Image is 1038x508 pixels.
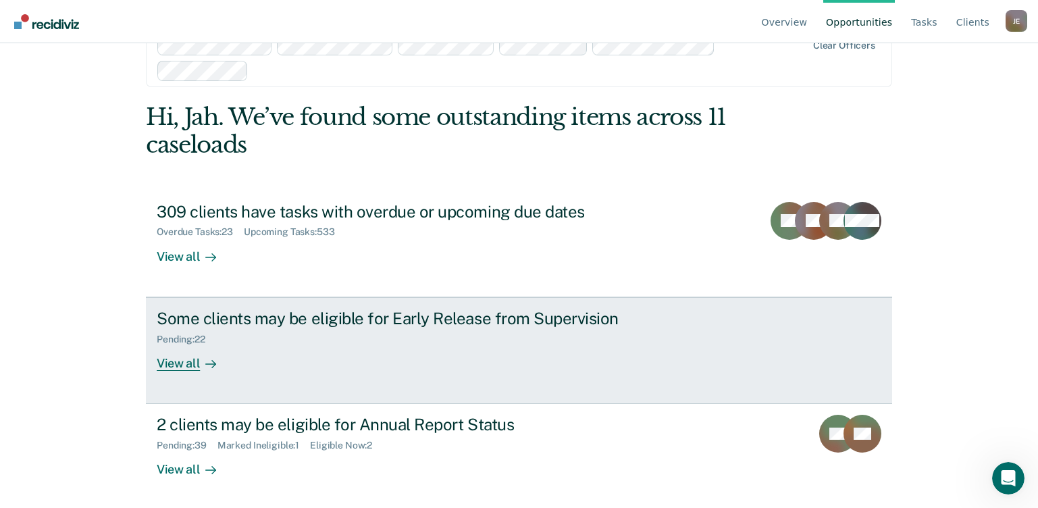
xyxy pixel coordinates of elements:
[146,103,743,159] div: Hi, Jah. We’ve found some outstanding items across 11 caseloads
[310,440,383,451] div: Eligible Now : 2
[813,40,875,51] div: Clear officers
[157,451,232,478] div: View all
[157,334,216,345] div: Pending : 22
[992,462,1024,494] iframe: Intercom live chat
[1006,10,1027,32] button: Profile dropdown button
[146,297,892,404] a: Some clients may be eligible for Early Release from SupervisionPending:22View all
[217,440,310,451] div: Marked Ineligible : 1
[157,226,244,238] div: Overdue Tasks : 23
[146,191,892,297] a: 309 clients have tasks with overdue or upcoming due datesOverdue Tasks:23Upcoming Tasks:533View all
[157,309,631,328] div: Some clients may be eligible for Early Release from Supervision
[244,226,346,238] div: Upcoming Tasks : 533
[157,345,232,371] div: View all
[157,202,631,222] div: 309 clients have tasks with overdue or upcoming due dates
[157,415,631,434] div: 2 clients may be eligible for Annual Report Status
[14,14,79,29] img: Recidiviz
[1006,10,1027,32] div: J E
[157,440,217,451] div: Pending : 39
[157,238,232,264] div: View all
